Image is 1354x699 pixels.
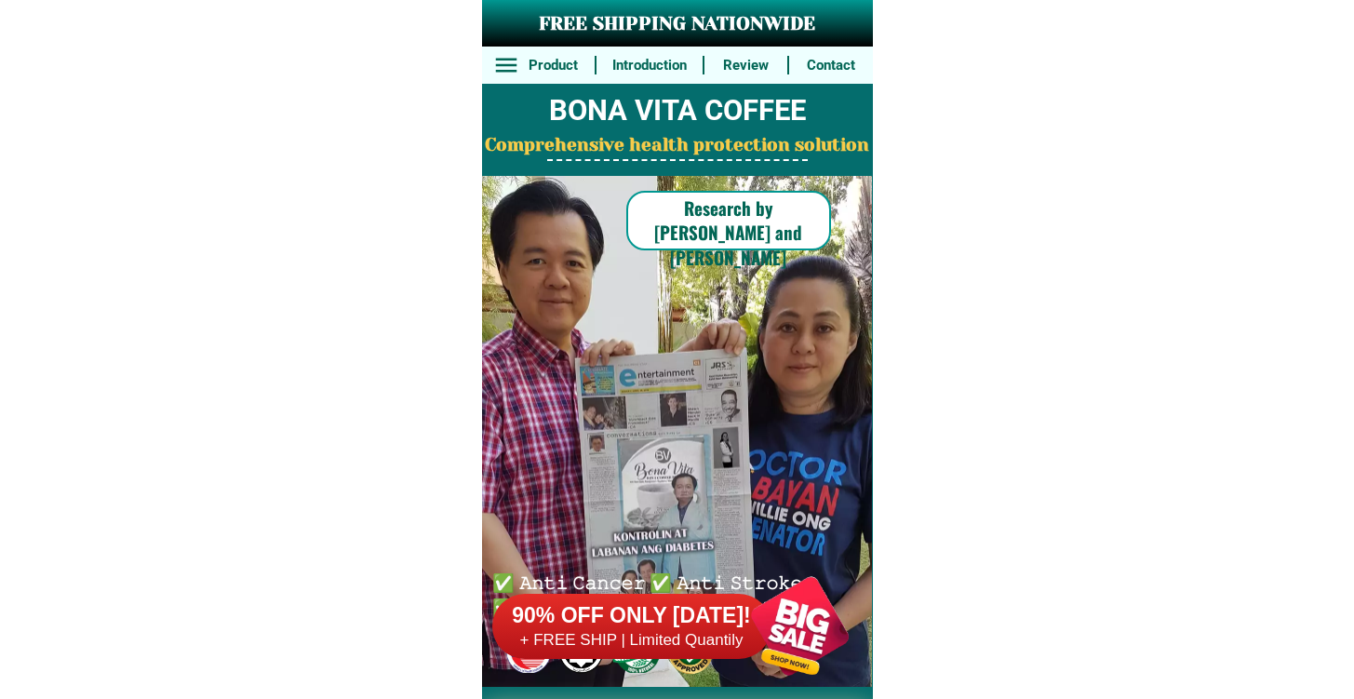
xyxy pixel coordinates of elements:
[799,55,863,76] h6: Contact
[482,89,873,133] h2: BONA VITA COFFEE
[521,55,584,76] h6: Product
[626,195,831,270] h6: Research by [PERSON_NAME] and [PERSON_NAME]
[482,132,873,159] h2: Comprehensive health protection solution
[715,55,778,76] h6: Review
[482,10,873,38] h3: FREE SHIPPING NATIONWIDE
[606,55,692,76] h6: Introduction
[492,602,771,630] h6: 90% OFF ONLY [DATE]!
[492,630,771,651] h6: + FREE SHIP | Limited Quantily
